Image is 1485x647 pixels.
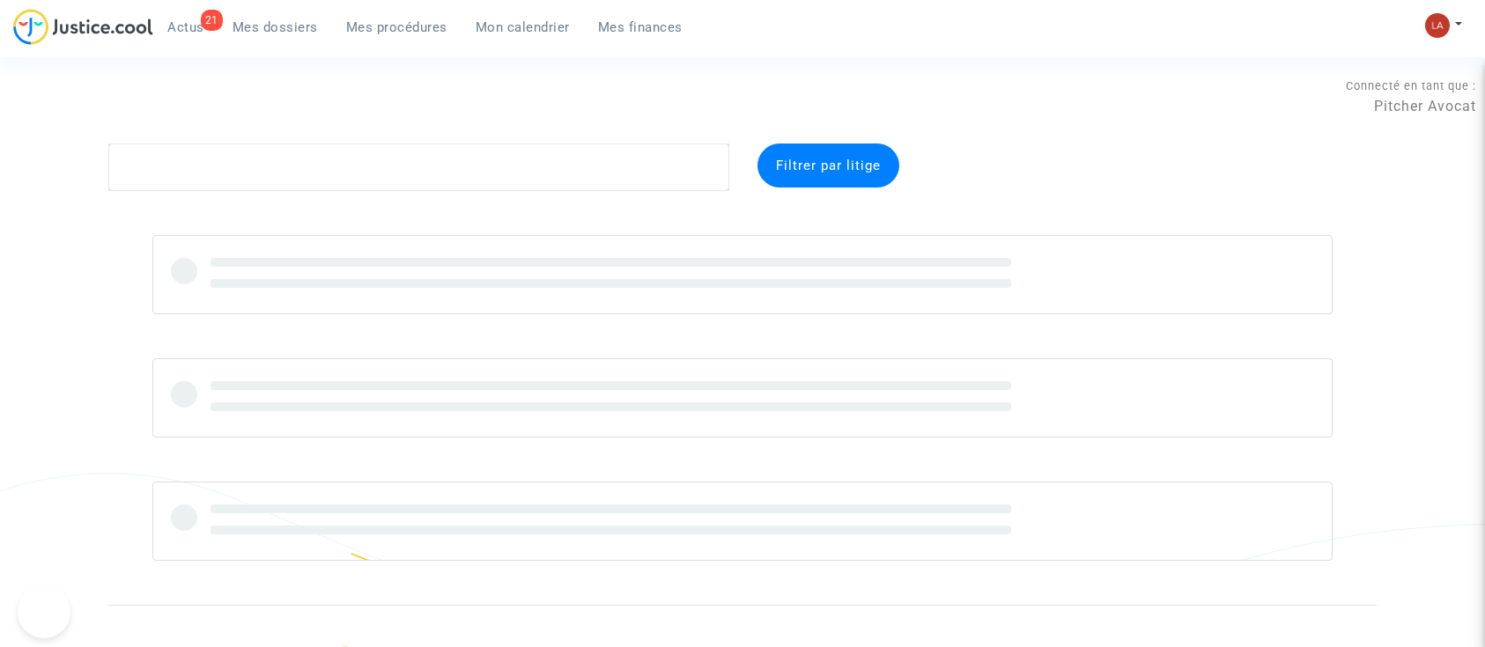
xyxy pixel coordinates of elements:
[462,14,584,40] a: Mon calendrier
[346,19,447,35] span: Mes procédures
[18,585,70,638] iframe: Help Scout Beacon - Open
[13,9,153,45] img: jc-logo.svg
[332,14,462,40] a: Mes procédures
[476,19,570,35] span: Mon calendrier
[153,14,218,40] a: 21Actus
[167,19,204,35] span: Actus
[776,158,881,173] span: Filtrer par litige
[218,14,332,40] a: Mes dossiers
[201,10,223,31] div: 21
[598,19,683,35] span: Mes finances
[1425,13,1450,38] img: 3f9b7d9779f7b0ffc2b90d026f0682a9
[584,14,697,40] a: Mes finances
[233,19,318,35] span: Mes dossiers
[1346,79,1476,92] span: Connecté en tant que :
